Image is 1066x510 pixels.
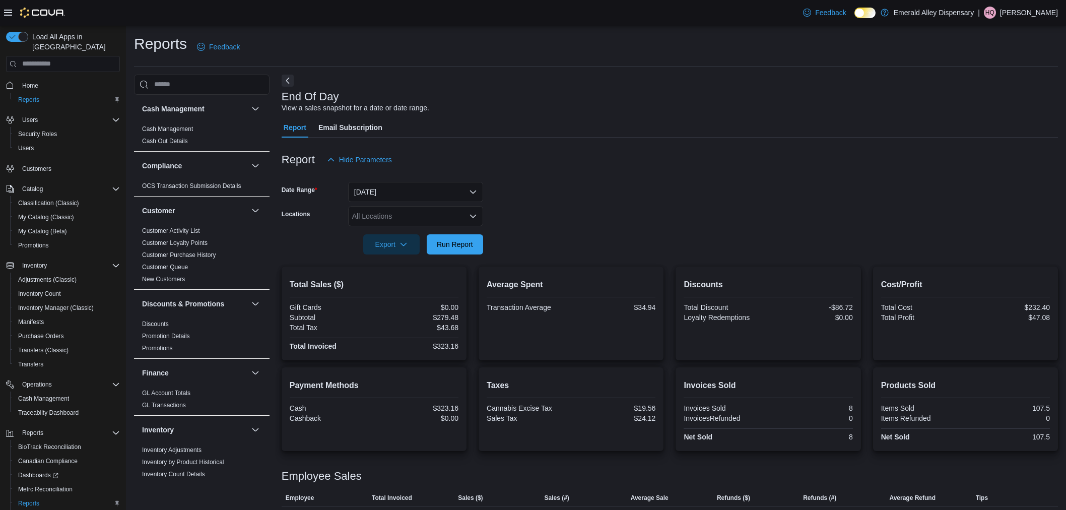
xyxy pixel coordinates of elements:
[14,239,120,251] span: Promotions
[22,82,38,90] span: Home
[22,429,43,437] span: Reports
[881,414,964,422] div: Items Refunded
[487,414,569,422] div: Sales Tax
[14,483,120,495] span: Metrc Reconciliation
[967,313,1050,322] div: $47.08
[2,426,124,440] button: Reports
[881,404,964,412] div: Items Sold
[339,155,392,165] span: Hide Parameters
[10,482,124,496] button: Metrc Reconciliation
[770,404,853,412] div: 8
[142,401,186,409] span: GL Transactions
[10,343,124,357] button: Transfers (Classic)
[10,440,124,454] button: BioTrack Reconciliation
[286,494,314,502] span: Employee
[487,279,655,291] h2: Average Spent
[290,404,372,412] div: Cash
[142,276,185,283] a: New Customers
[142,239,208,247] span: Customer Loyalty Points
[18,378,120,391] span: Operations
[14,94,120,106] span: Reports
[14,497,43,509] a: Reports
[290,324,372,332] div: Total Tax
[631,494,669,502] span: Average Sale
[18,427,47,439] button: Reports
[142,390,190,397] a: GL Account Totals
[142,402,186,409] a: GL Transactions
[881,379,1050,392] h2: Products Sold
[22,165,51,173] span: Customers
[18,443,81,451] span: BioTrack Reconciliation
[376,303,458,311] div: $0.00
[854,8,876,18] input: Dark Mode
[815,8,846,18] span: Feedback
[18,241,49,249] span: Promotions
[142,206,247,216] button: Customer
[18,260,51,272] button: Inventory
[18,130,57,138] span: Security Roles
[142,275,185,283] span: New Customers
[427,234,483,254] button: Run Report
[458,494,483,502] span: Sales ($)
[376,342,458,350] div: $323.16
[18,227,67,235] span: My Catalog (Beta)
[10,196,124,210] button: Classification (Classic)
[684,313,766,322] div: Loyalty Redemptions
[18,96,39,104] span: Reports
[889,494,936,502] span: Average Refund
[290,313,372,322] div: Subtotal
[10,315,124,329] button: Manifests
[14,316,120,328] span: Manifests
[18,457,78,465] span: Canadian Compliance
[573,414,656,422] div: $24.12
[573,303,656,311] div: $34.94
[22,185,43,193] span: Catalog
[20,8,65,18] img: Cova
[134,123,270,151] div: Cash Management
[14,455,120,467] span: Canadian Compliance
[18,260,120,272] span: Inventory
[487,379,655,392] h2: Taxes
[18,276,77,284] span: Adjustments (Classic)
[14,128,61,140] a: Security Roles
[282,91,339,103] h3: End Of Day
[142,263,188,271] span: Customer Queue
[142,125,193,133] span: Cash Management
[290,303,372,311] div: Gift Cards
[978,7,980,19] p: |
[14,197,83,209] a: Classification (Classic)
[881,279,1050,291] h2: Cost/Profit
[18,304,94,312] span: Inventory Manager (Classic)
[142,227,200,235] span: Customer Activity List
[10,301,124,315] button: Inventory Manager (Classic)
[18,318,44,326] span: Manifests
[134,318,270,358] div: Discounts & Promotions
[14,128,120,140] span: Security Roles
[881,433,910,441] strong: Net Sold
[14,274,81,286] a: Adjustments (Classic)
[18,144,34,152] span: Users
[14,142,38,154] a: Users
[684,404,766,412] div: Invoices Sold
[282,75,294,87] button: Next
[18,80,42,92] a: Home
[770,433,853,441] div: 8
[10,406,124,420] button: Traceabilty Dashboard
[985,7,994,19] span: HQ
[142,425,174,435] h3: Inventory
[142,368,169,378] h3: Finance
[318,117,382,138] span: Email Subscription
[2,259,124,273] button: Inventory
[142,447,202,454] a: Inventory Adjustments
[14,344,120,356] span: Transfers (Classic)
[18,332,64,340] span: Purchase Orders
[976,494,988,502] span: Tips
[290,414,372,422] div: Cashback
[14,469,62,481] a: Dashboards
[984,7,996,19] div: Hunter Quinten
[18,162,120,175] span: Customers
[18,183,120,195] span: Catalog
[573,404,656,412] div: $19.56
[142,251,216,259] span: Customer Purchase History
[142,446,202,454] span: Inventory Adjustments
